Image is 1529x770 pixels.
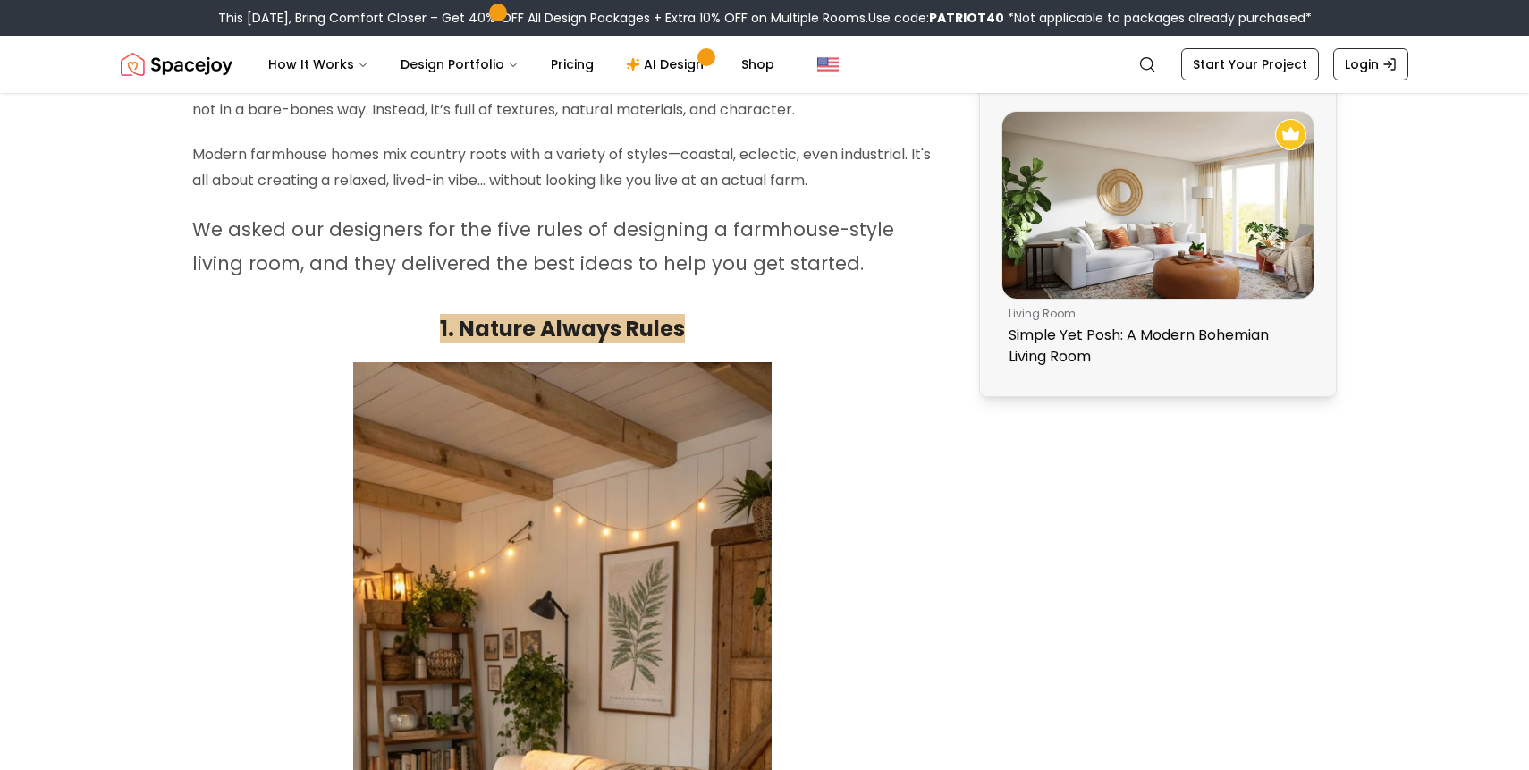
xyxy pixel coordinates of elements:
[386,47,533,82] button: Design Portfolio
[218,9,1312,27] div: This [DATE], Bring Comfort Closer – Get 40% OFF All Design Packages + Extra 10% OFF on Multiple R...
[1009,325,1300,368] p: Simple Yet Posh: A Modern Bohemian Living Room
[121,47,232,82] img: Spacejoy Logo
[192,216,894,276] span: We asked our designers for the five rules of designing a farmhouse-style living room, and they de...
[868,9,1004,27] span: Use code:
[817,54,839,75] img: United States
[254,47,789,82] nav: Main
[612,47,723,82] a: AI Design
[1333,48,1408,80] a: Login
[929,9,1004,27] b: PATRIOT40
[192,142,933,194] p: Modern farmhouse homes mix country roots with a variety of styles—coastal, eclectic, even industr...
[254,47,383,82] button: How It Works
[536,47,608,82] a: Pricing
[1275,119,1306,150] img: Recommended Spacejoy Design - Simple Yet Posh: A Modern Bohemian Living Room
[440,314,685,343] strong: 1. Nature Always Rules
[1009,307,1300,321] p: living room
[121,36,1408,93] nav: Global
[1181,48,1319,80] a: Start Your Project
[1002,112,1314,299] img: Simple Yet Posh: A Modern Bohemian Living Room
[1004,9,1312,27] span: *Not applicable to packages already purchased*
[1001,111,1314,375] a: Simple Yet Posh: A Modern Bohemian Living RoomRecommended Spacejoy Design - Simple Yet Posh: A Mo...
[192,72,933,123] p: At its core, farmhouse design is warm, welcoming, and wonderfully nostalgic. It celebrates simpli...
[727,47,789,82] a: Shop
[121,47,232,82] a: Spacejoy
